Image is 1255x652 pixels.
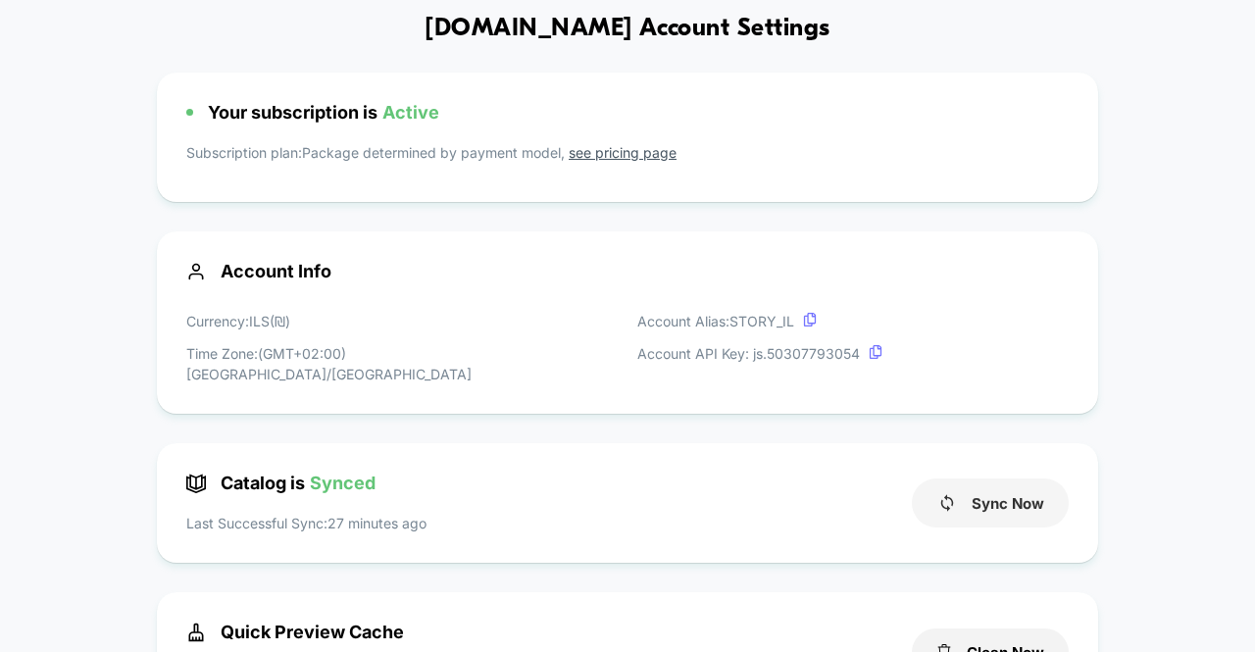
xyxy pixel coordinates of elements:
[425,15,829,43] h1: [DOMAIN_NAME] Account Settings
[637,343,882,364] p: Account API Key: js. 50307793054
[912,478,1069,527] button: Sync Now
[186,473,376,493] span: Catalog is
[186,343,618,384] p: Time Zone: (GMT+02:00) [GEOGRAPHIC_DATA]/[GEOGRAPHIC_DATA]
[569,144,677,161] a: see pricing page
[186,622,404,642] span: Quick Preview Cache
[186,261,1069,281] span: Account Info
[637,311,882,331] p: Account Alias: STORY_IL
[310,473,376,493] span: Synced
[382,102,439,123] span: Active
[186,513,427,533] p: Last Successful Sync: 27 minutes ago
[186,311,618,331] p: Currency: ILS ( ₪ )
[208,102,439,123] span: Your subscription is
[186,142,1069,173] p: Subscription plan: Package determined by payment model,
